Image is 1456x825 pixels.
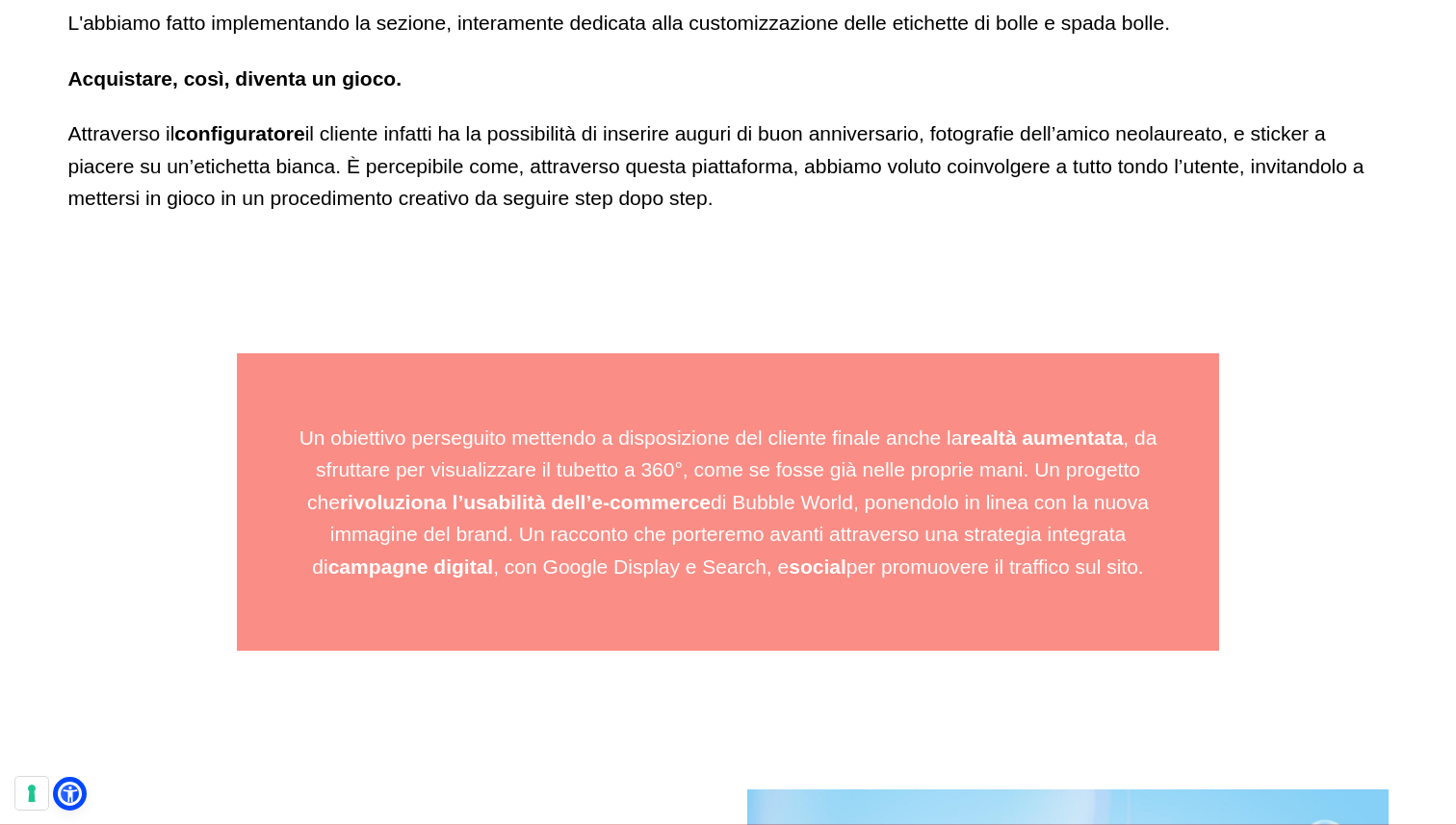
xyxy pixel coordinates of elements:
[54,31,94,46] div: v 4.0.25
[81,112,96,127] img: tab_domain_overview_orange.svg
[962,426,1123,449] strong: realtà aumentata
[67,7,1388,39] p: L'abbiamo fatto implementando la sezione, interamente dedicata alla customizzazione delle etichet...
[67,117,1388,215] p: Attraverso il il cliente infatti ha la possibilità di inserire auguri di buon anniversario, fotog...
[102,114,147,126] div: Dominio
[340,491,711,513] strong: rivoluziona l’usabilità dell’e-commerce
[31,31,46,46] img: logo_orange.svg
[328,555,494,578] strong: campagne digital
[67,67,402,90] strong: Acquistare, così, diventa un gioco.
[31,50,46,65] img: website_grey.svg
[789,555,846,578] strong: social
[174,122,304,144] strong: configuratore
[58,782,82,806] a: Open Accessibility Menu
[291,422,1165,583] p: Un obiettivo perseguito mettendo a disposizione del cliente finale anche la , da sfruttare per vi...
[15,777,48,810] button: Le tue preferenze relative al consenso per le tecnologie di tracciamento
[221,114,313,126] div: Keyword (traffico)
[199,112,215,127] img: tab_keywords_by_traffic_grey.svg
[50,50,275,65] div: [PERSON_NAME]: [DOMAIN_NAME]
